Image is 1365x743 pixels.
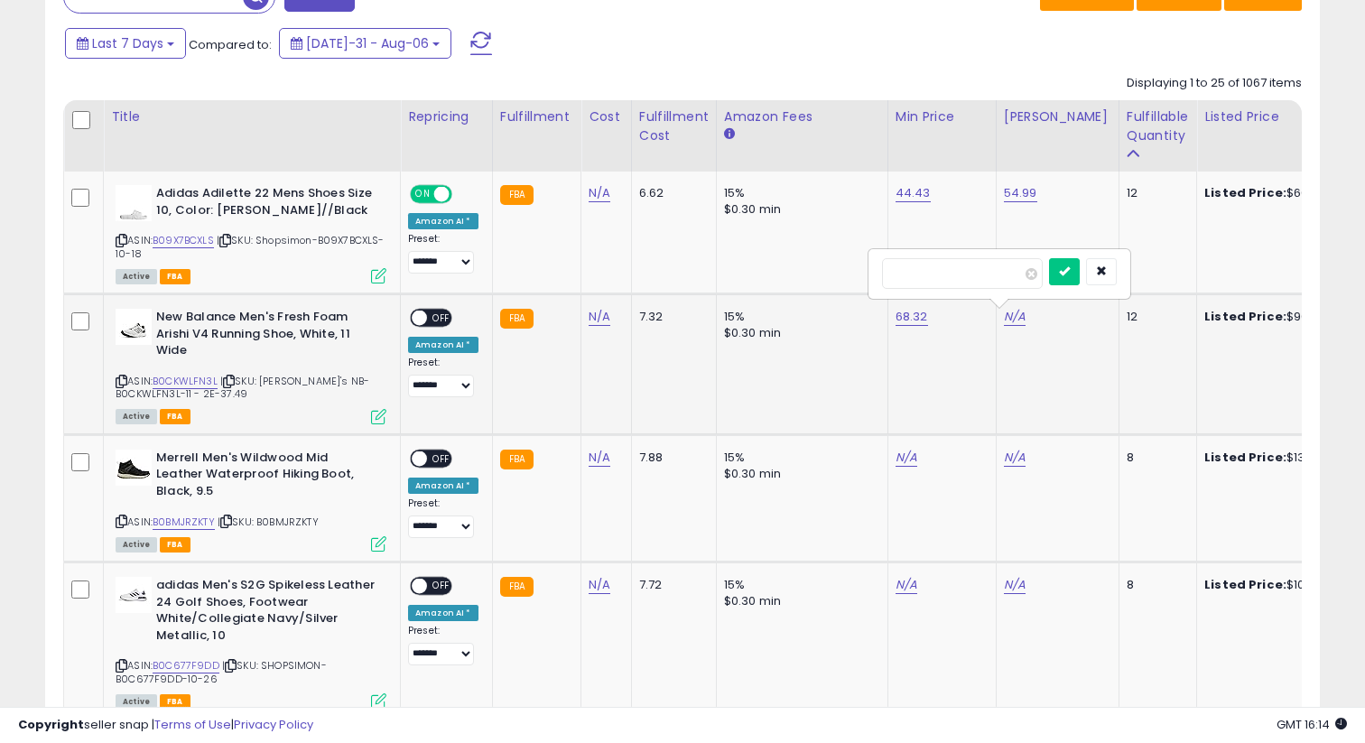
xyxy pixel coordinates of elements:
[724,126,735,143] small: Amazon Fees.
[408,213,478,229] div: Amazon AI *
[1004,184,1037,202] a: 54.99
[408,337,478,353] div: Amazon AI *
[500,450,534,469] small: FBA
[450,187,478,202] span: OFF
[724,325,874,341] div: $0.30 min
[160,409,190,424] span: FBA
[1127,309,1183,325] div: 12
[500,107,573,126] div: Fulfillment
[639,107,709,145] div: Fulfillment Cost
[724,577,874,593] div: 15%
[92,34,163,52] span: Last 7 Days
[589,107,624,126] div: Cost
[412,187,434,202] span: ON
[156,450,376,505] b: Merrell Men's Wildwood Mid Leather Waterproof Hiking Boot, Black, 9.5
[896,184,931,202] a: 44.43
[116,450,152,486] img: 41H6dyd94XL._SL40_.jpg
[18,717,313,734] div: seller snap | |
[116,309,386,423] div: ASIN:
[639,450,702,466] div: 7.88
[1277,716,1347,733] span: 2025-08-14 16:14 GMT
[153,658,219,673] a: B0C677F9DD
[724,450,874,466] div: 15%
[1004,107,1111,126] div: [PERSON_NAME]
[500,309,534,329] small: FBA
[1127,75,1302,92] div: Displaying 1 to 25 of 1067 items
[896,107,989,126] div: Min Price
[408,605,478,621] div: Amazon AI *
[408,497,478,538] div: Preset:
[639,577,702,593] div: 7.72
[156,185,376,223] b: Adidas Adilette 22 Mens Shoes Size 10, Color: [PERSON_NAME]//Black
[408,357,478,397] div: Preset:
[160,537,190,553] span: FBA
[1004,576,1026,594] a: N/A
[156,577,376,648] b: adidas Men's S2G Spikeless Leather 24 Golf Shoes, Footwear White/Collegiate Navy/Silver Metallic, 10
[724,593,874,609] div: $0.30 min
[116,577,152,613] img: 31SoO1AenkL._SL40_.jpg
[116,233,385,260] span: | SKU: Shopsimon-B09X7BCXLS-10-18
[154,716,231,733] a: Terms of Use
[408,478,478,494] div: Amazon AI *
[65,28,186,59] button: Last 7 Days
[1204,107,1360,126] div: Listed Price
[639,185,702,201] div: 6.62
[896,576,917,594] a: N/A
[18,716,84,733] strong: Copyright
[724,466,874,482] div: $0.30 min
[1204,185,1354,201] div: $60.00
[1004,449,1026,467] a: N/A
[1127,577,1183,593] div: 8
[1204,450,1354,466] div: $130.00
[153,374,218,389] a: B0CKWLFN3L
[500,577,534,597] small: FBA
[408,625,478,665] div: Preset:
[153,233,214,248] a: B09X7BCXLS
[589,449,610,467] a: N/A
[639,309,702,325] div: 7.32
[116,269,157,284] span: All listings currently available for purchase on Amazon
[116,185,152,221] img: 21Lce0TBxmL._SL40_.jpg
[1204,309,1354,325] div: $90.00
[589,576,610,594] a: N/A
[116,374,369,401] span: | SKU: [PERSON_NAME]'s NB-B0CKWLFN3L-11 - 2E-37.49
[1127,450,1183,466] div: 8
[427,579,456,594] span: OFF
[724,201,874,218] div: $0.30 min
[153,515,215,530] a: B0BMJRZKTY
[279,28,451,59] button: [DATE]-31 - Aug-06
[1127,107,1189,145] div: Fulfillable Quantity
[1004,308,1026,326] a: N/A
[1204,184,1286,201] b: Listed Price:
[116,450,386,550] div: ASIN:
[116,409,157,424] span: All listings currently available for purchase on Amazon
[896,308,928,326] a: 68.32
[111,107,393,126] div: Title
[116,537,157,553] span: All listings currently available for purchase on Amazon
[724,107,880,126] div: Amazon Fees
[234,716,313,733] a: Privacy Policy
[116,309,152,345] img: 31FN8n8SFhL._SL40_.jpg
[1204,577,1354,593] div: $100.00
[156,309,376,364] b: New Balance Men's Fresh Foam Arishi V4 Running Shoe, White, 11 Wide
[218,515,319,529] span: | SKU: B0BMJRZKTY
[189,36,272,53] span: Compared to:
[1127,185,1183,201] div: 12
[1204,308,1286,325] b: Listed Price:
[1204,449,1286,466] b: Listed Price:
[1204,576,1286,593] b: Listed Price:
[724,185,874,201] div: 15%
[589,308,610,326] a: N/A
[116,658,327,685] span: | SKU: SHOPSIMON-B0C677F9DD-10-26
[116,185,386,282] div: ASIN:
[160,269,190,284] span: FBA
[306,34,429,52] span: [DATE]-31 - Aug-06
[427,450,456,466] span: OFF
[408,107,485,126] div: Repricing
[896,449,917,467] a: N/A
[500,185,534,205] small: FBA
[408,233,478,274] div: Preset:
[427,311,456,326] span: OFF
[589,184,610,202] a: N/A
[724,309,874,325] div: 15%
